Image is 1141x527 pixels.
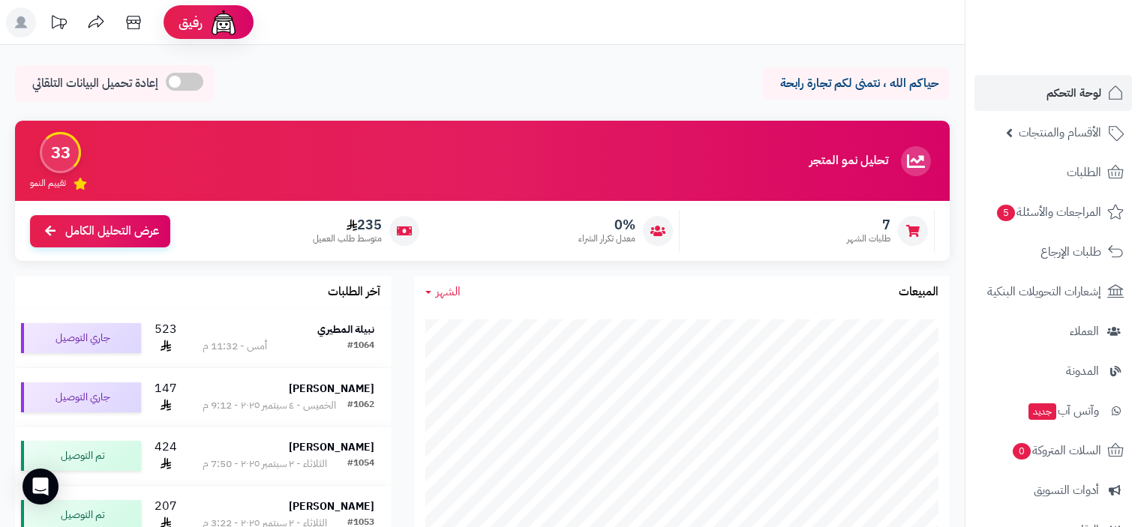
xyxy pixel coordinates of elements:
[317,322,374,337] strong: نبيلة المطيري
[347,398,374,413] div: #1062
[40,7,77,41] a: تحديثات المنصة
[289,381,374,397] strong: [PERSON_NAME]
[1070,321,1099,342] span: العملاء
[21,323,141,353] div: جاري التوصيل
[1019,122,1101,143] span: الأقسام والمنتجات
[289,499,374,514] strong: [PERSON_NAME]
[974,393,1132,429] a: وآتس آبجديد
[21,382,141,412] div: جاري التوصيل
[1011,440,1101,461] span: السلات المتروكة
[974,234,1132,270] a: طلبات الإرجاع
[773,75,938,92] p: حياكم الله ، نتمنى لكم تجارة رابحة
[1027,400,1099,421] span: وآتس آب
[65,223,159,240] span: عرض التحليل الكامل
[974,154,1132,190] a: الطلبات
[425,283,461,301] a: الشهر
[1046,82,1101,103] span: لوحة التحكم
[578,232,635,245] span: معدل تكرار الشراء
[203,398,336,413] div: الخميس - ٤ سبتمبر ٢٠٢٥ - 9:12 م
[147,427,185,485] td: 424
[1013,443,1031,460] span: 0
[313,232,382,245] span: متوسط طلب العميل
[347,339,374,354] div: #1064
[974,433,1132,469] a: السلات المتروكة0
[1067,162,1101,183] span: الطلبات
[313,217,382,233] span: 235
[1066,361,1099,382] span: المدونة
[974,75,1132,111] a: لوحة التحكم
[147,368,185,427] td: 147
[995,202,1101,223] span: المراجعات والأسئلة
[1034,480,1099,501] span: أدوات التسويق
[578,217,635,233] span: 0%
[209,7,239,37] img: ai-face.png
[974,472,1132,508] a: أدوات التسويق
[147,309,185,367] td: 523
[436,283,461,301] span: الشهر
[809,154,888,168] h3: تحليل نمو المتجر
[32,75,158,92] span: إعادة تحميل البيانات التلقائي
[987,281,1101,302] span: إشعارات التحويلات البنكية
[179,13,203,31] span: رفيق
[23,469,59,505] div: Open Intercom Messenger
[974,353,1132,389] a: المدونة
[21,441,141,471] div: تم التوصيل
[899,286,938,299] h3: المبيعات
[974,194,1132,230] a: المراجعات والأسئلة5
[847,217,890,233] span: 7
[1040,241,1101,262] span: طلبات الإرجاع
[974,274,1132,310] a: إشعارات التحويلات البنكية
[203,457,327,472] div: الثلاثاء - ٢ سبتمبر ٢٠٢٥ - 7:50 م
[1028,403,1056,420] span: جديد
[328,286,380,299] h3: آخر الطلبات
[30,215,170,247] a: عرض التحليل الكامل
[347,457,374,472] div: #1054
[974,313,1132,349] a: العملاء
[203,339,267,354] div: أمس - 11:32 م
[30,177,66,190] span: تقييم النمو
[847,232,890,245] span: طلبات الشهر
[289,439,374,455] strong: [PERSON_NAME]
[997,205,1015,221] span: 5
